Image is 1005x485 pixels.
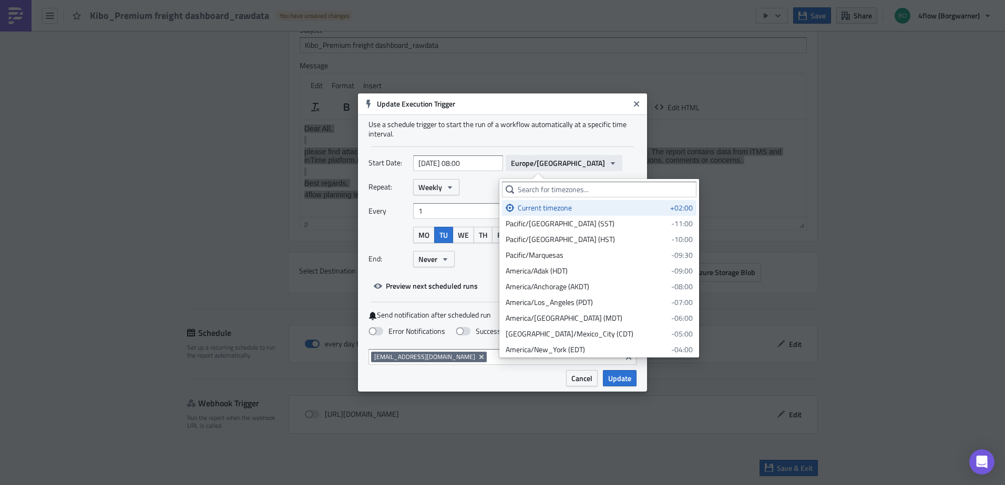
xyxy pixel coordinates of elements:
[453,227,474,243] button: WE
[477,352,487,362] button: Remove Tag
[511,157,605,168] span: Europe/[GEOGRAPHIC_DATA]
[497,229,506,240] span: FR
[368,179,408,195] label: Repeat:
[671,313,693,323] span: -06:00
[566,370,598,386] button: Cancel
[413,251,455,267] button: Never
[368,120,637,139] div: Use a schedule trigger to start the run of a workflow automatically at a specific time interval.
[506,266,668,276] div: America/Adak (HDT)
[506,234,668,245] div: Pacific/[GEOGRAPHIC_DATA] (HST)
[671,266,693,276] span: -09:00
[434,227,453,243] button: TU
[368,251,408,267] label: End:
[671,329,693,339] span: -05:00
[506,297,668,308] div: America/Los_Angeles (PDT)
[418,229,429,240] span: MO
[506,344,668,355] div: America/New_York (EDT)
[969,449,994,475] div: Open Intercom Messenger
[4,27,502,44] p: please find attached the latest available premium shipment data for BorgWarner Kirchheimbolanden ...
[368,203,408,219] label: Every
[518,203,666,213] div: Current timezone
[603,370,637,386] button: Update
[671,281,693,292] span: -08:00
[386,280,478,291] span: Preview next scheduled runs
[671,297,693,308] span: -07:00
[368,155,408,171] label: Start Date:
[458,229,469,240] span: WE
[368,310,637,320] label: Send notification after scheduled run
[413,179,459,195] button: Weekly
[377,99,629,109] h6: Update Execution Trigger
[413,227,435,243] button: MO
[4,59,502,67] p: Best regards,
[418,182,442,193] span: Weekly
[671,234,693,245] span: -10:00
[479,229,487,240] span: TH
[506,313,668,323] div: America/[GEOGRAPHIC_DATA] (MDT)
[671,344,693,355] span: -04:00
[506,155,622,171] button: Europe/[GEOGRAPHIC_DATA]
[368,326,445,336] label: Error Notifications
[418,254,437,265] span: Never
[502,182,696,197] input: Search for timezones...
[4,4,502,13] p: Dear All,
[506,218,668,229] div: Pacific/[GEOGRAPHIC_DATA] (SST)
[413,155,503,171] input: YYYY-MM-DD HH:mm
[4,70,502,79] p: 4flow planning team
[439,229,448,240] span: TU
[368,278,483,294] button: Preview next scheduled runs
[671,218,693,229] span: -11:00
[629,96,644,112] button: Close
[374,353,475,361] span: [EMAIL_ADDRESS][DOMAIN_NAME]
[670,203,693,213] span: +02:00
[492,227,511,243] button: FR
[456,326,542,336] label: Success Notifications
[506,250,668,260] div: Pacific/Marquesas
[671,250,693,260] span: -09:30
[506,329,668,339] div: [GEOGRAPHIC_DATA]/Mexico_City (CDT)
[474,227,493,243] button: TH
[4,4,502,79] body: Rich Text Area. Press ALT-0 for help.
[608,373,631,384] span: Update
[571,373,592,384] span: Cancel
[506,281,668,292] div: America/Anchorage (AKDT)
